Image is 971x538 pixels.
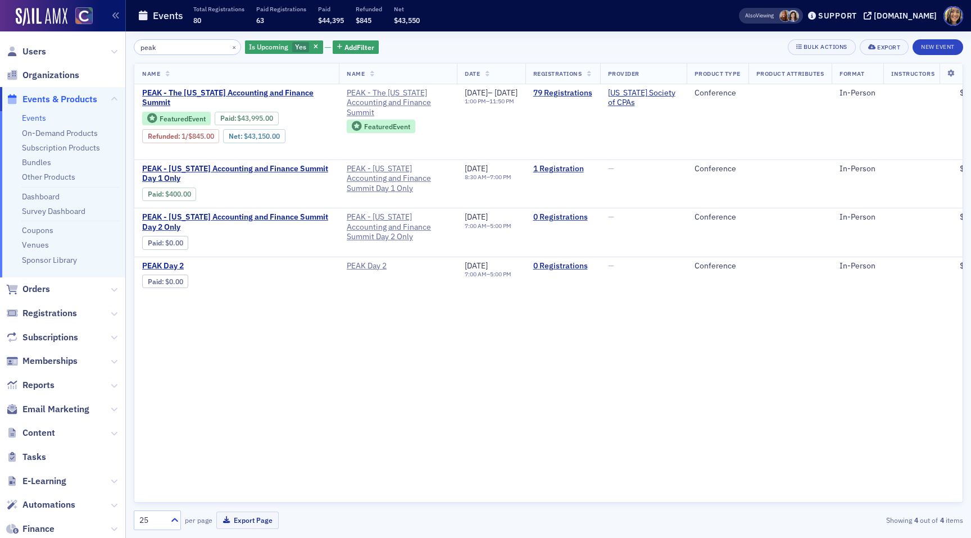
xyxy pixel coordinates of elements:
[465,212,488,222] span: [DATE]
[22,128,98,138] a: On-Demand Products
[490,173,511,181] time: 7:00 PM
[148,239,162,247] a: Paid
[22,240,49,250] a: Venues
[840,88,875,98] div: In-Person
[533,88,592,98] a: 79 Registrations
[6,499,75,511] a: Automations
[244,132,280,140] span: $43,150.00
[695,88,741,98] div: Conference
[347,261,449,271] a: PEAK Day 2
[533,70,582,77] span: Registrations
[860,39,909,55] button: Export
[913,41,963,51] a: New Event
[142,70,160,77] span: Name
[756,70,824,77] span: Product Attributes
[695,261,741,271] div: Conference
[533,261,592,271] a: 0 Registrations
[891,70,934,77] span: Instructors
[22,45,46,58] span: Users
[864,12,941,20] button: [DOMAIN_NAME]
[494,88,518,98] span: [DATE]
[6,451,46,463] a: Tasks
[223,129,285,143] div: Net: $4315000
[465,98,518,105] div: –
[608,70,639,77] span: Provider
[142,88,331,108] span: PEAK - The Colorado Accounting and Finance Summit
[347,88,449,118] span: PEAK - The Colorado Accounting and Finance Summit
[489,97,514,105] time: 11:50 PM
[787,10,799,22] span: Stacy Svendsen
[347,164,449,194] a: PEAK - [US_STATE] Accounting and Finance Summit Day 1 Only
[6,427,55,439] a: Content
[347,88,449,118] a: PEAK - The [US_STATE] Accounting and Finance Summit
[193,16,201,25] span: 80
[148,239,165,247] span: :
[142,112,211,126] div: Featured Event
[142,261,331,271] span: PEAK Day 2
[347,70,365,77] span: Name
[465,88,488,98] span: [DATE]
[256,16,264,25] span: 63
[533,212,592,222] a: 0 Registrations
[22,255,77,265] a: Sponsor Library
[134,39,241,55] input: Search…
[465,174,511,181] div: –
[318,16,344,25] span: $44,395
[165,239,183,247] span: $0.00
[6,475,66,487] a: E-Learning
[465,222,487,230] time: 7:00 AM
[465,270,487,278] time: 7:00 AM
[216,512,279,529] button: Export Page
[779,10,791,22] span: Sheila Duggan
[788,39,856,55] button: Bulk Actions
[22,225,53,235] a: Coupons
[142,212,331,232] a: PEAK - [US_STATE] Accounting and Finance Summit Day 2 Only
[608,88,679,108] span: Colorado Society of CPAs
[695,70,741,77] span: Product Type
[6,355,78,367] a: Memberships
[840,212,875,222] div: In-Person
[608,88,679,108] a: [US_STATE] Society of CPAs
[193,5,244,13] p: Total Registrations
[22,355,78,367] span: Memberships
[220,114,238,122] span: :
[490,270,511,278] time: 5:00 PM
[142,164,331,184] a: PEAK - [US_STATE] Accounting and Finance Summit Day 1 Only
[75,7,93,25] img: SailAMX
[22,475,66,487] span: E-Learning
[22,403,89,416] span: Email Marketing
[139,514,164,526] div: 25
[153,9,183,22] h1: Events
[148,132,178,140] a: Refunded
[333,40,379,54] button: AddFilter
[165,190,191,198] span: $400.00
[347,212,449,242] a: PEAK - [US_STATE] Accounting and Finance Summit Day 2 Only
[142,129,219,143] div: Refunded: 118 - $4399500
[22,523,55,535] span: Finance
[912,515,920,525] strong: 4
[465,97,486,105] time: 1:00 PM
[22,157,51,167] a: Bundles
[840,261,875,271] div: In-Person
[6,307,77,320] a: Registrations
[165,277,183,286] span: $0.00
[188,132,214,140] span: $845.00
[256,5,306,13] p: Paid Registrations
[465,173,487,181] time: 8:30 AM
[6,283,50,295] a: Orders
[490,222,511,230] time: 5:00 PM
[533,164,592,174] a: 1 Registration
[465,271,511,278] div: –
[394,5,420,13] p: Net
[6,403,89,416] a: Email Marketing
[237,114,273,122] span: $43,995.00
[22,93,97,106] span: Events & Products
[804,44,847,50] div: Bulk Actions
[148,132,182,140] span: :
[185,515,212,525] label: per page
[215,112,279,125] div: Paid: 118 - $4399500
[22,499,75,511] span: Automations
[229,132,244,140] span: Net :
[695,164,741,174] div: Conference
